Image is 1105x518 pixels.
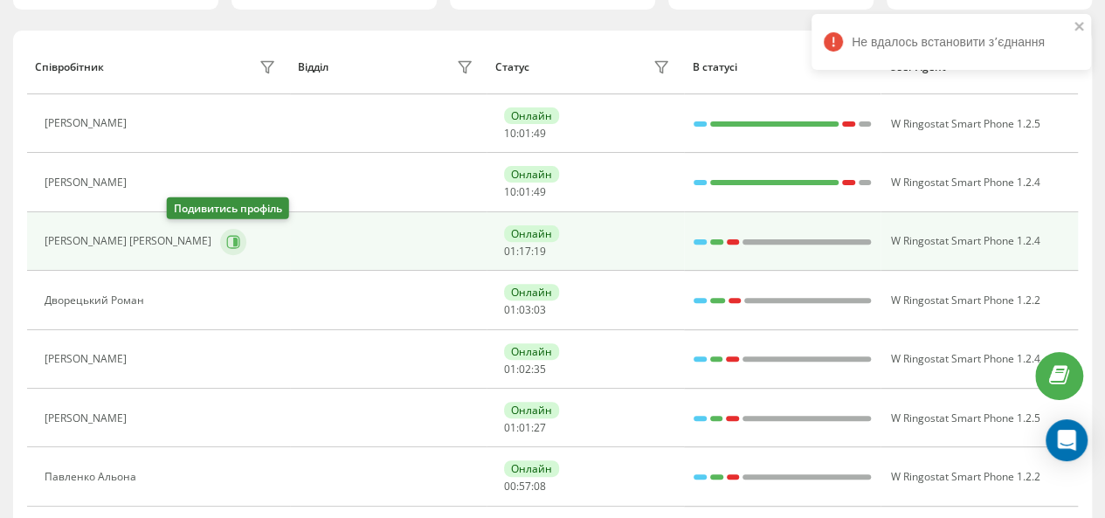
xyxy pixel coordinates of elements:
[495,61,529,73] div: Статус
[45,294,148,307] div: Дворецький Роман
[534,420,546,435] span: 27
[504,128,546,140] div: : :
[504,422,546,434] div: : :
[1074,19,1086,36] button: close
[504,479,516,494] span: 00
[45,117,131,129] div: [PERSON_NAME]
[45,176,131,189] div: [PERSON_NAME]
[504,304,546,316] div: : :
[504,420,516,435] span: 01
[504,460,559,477] div: Онлайн
[504,166,559,183] div: Онлайн
[534,126,546,141] span: 49
[504,402,559,418] div: Онлайн
[890,351,1039,366] span: W Ringostat Smart Phone 1.2.4
[890,293,1039,307] span: W Ringostat Smart Phone 1.2.2
[504,284,559,300] div: Онлайн
[504,480,546,493] div: : :
[504,363,546,376] div: : :
[504,184,516,199] span: 10
[35,61,104,73] div: Співробітник
[534,362,546,376] span: 35
[519,420,531,435] span: 01
[167,197,289,219] div: Подивитись профіль
[534,479,546,494] span: 08
[504,225,559,242] div: Онлайн
[534,184,546,199] span: 49
[45,235,216,247] div: [PERSON_NAME] [PERSON_NAME]
[890,411,1039,425] span: W Ringostat Smart Phone 1.2.5
[1046,419,1088,461] div: Open Intercom Messenger
[519,302,531,317] span: 03
[890,116,1039,131] span: W Ringostat Smart Phone 1.2.5
[504,302,516,317] span: 01
[504,245,546,258] div: : :
[519,244,531,259] span: 17
[504,362,516,376] span: 01
[534,244,546,259] span: 19
[890,469,1039,484] span: W Ringostat Smart Phone 1.2.2
[298,61,328,73] div: Відділ
[504,244,516,259] span: 01
[504,343,559,360] div: Онлайн
[519,362,531,376] span: 02
[45,412,131,425] div: [PERSON_NAME]
[519,184,531,199] span: 01
[811,14,1091,70] div: Не вдалось встановити зʼєднання
[534,302,546,317] span: 03
[890,233,1039,248] span: W Ringostat Smart Phone 1.2.4
[692,61,873,73] div: В статусі
[45,353,131,365] div: [PERSON_NAME]
[504,126,516,141] span: 10
[519,126,531,141] span: 01
[890,175,1039,190] span: W Ringostat Smart Phone 1.2.4
[504,107,559,124] div: Онлайн
[519,479,531,494] span: 57
[45,471,141,483] div: Павленко Альона
[504,186,546,198] div: : :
